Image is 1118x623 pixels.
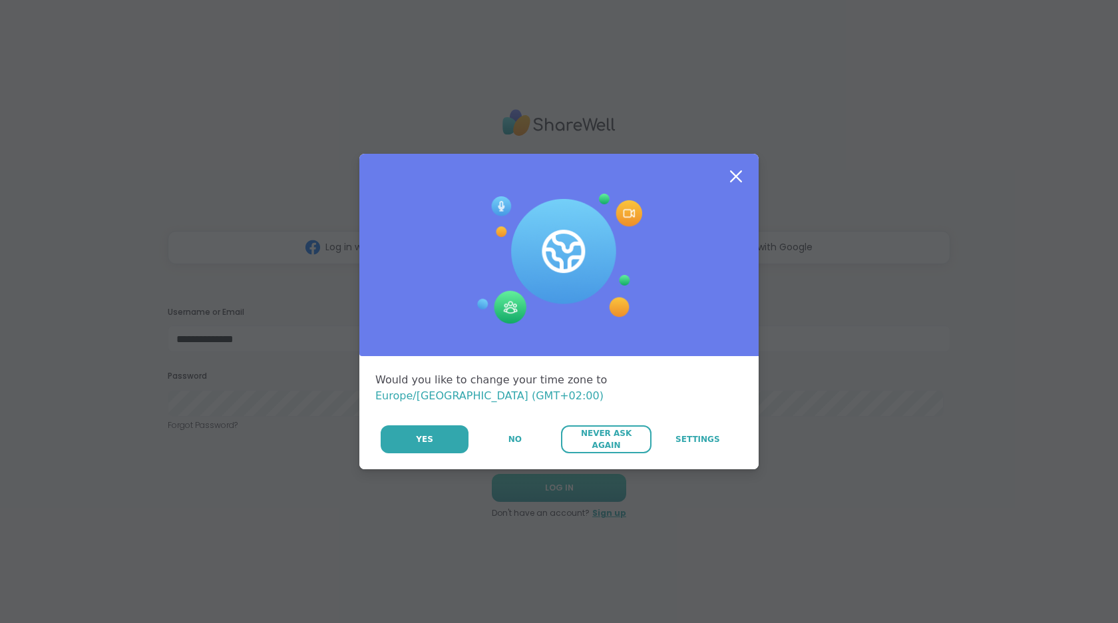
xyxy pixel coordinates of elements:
button: Never Ask Again [561,425,651,453]
button: Yes [381,425,468,453]
span: Europe/[GEOGRAPHIC_DATA] (GMT+02:00) [375,389,604,402]
div: Would you like to change your time zone to [375,372,743,404]
span: Never Ask Again [568,427,644,451]
a: Settings [653,425,743,453]
span: No [508,433,522,445]
span: Yes [416,433,433,445]
span: Settings [675,433,720,445]
img: Session Experience [476,194,642,324]
button: No [470,425,560,453]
